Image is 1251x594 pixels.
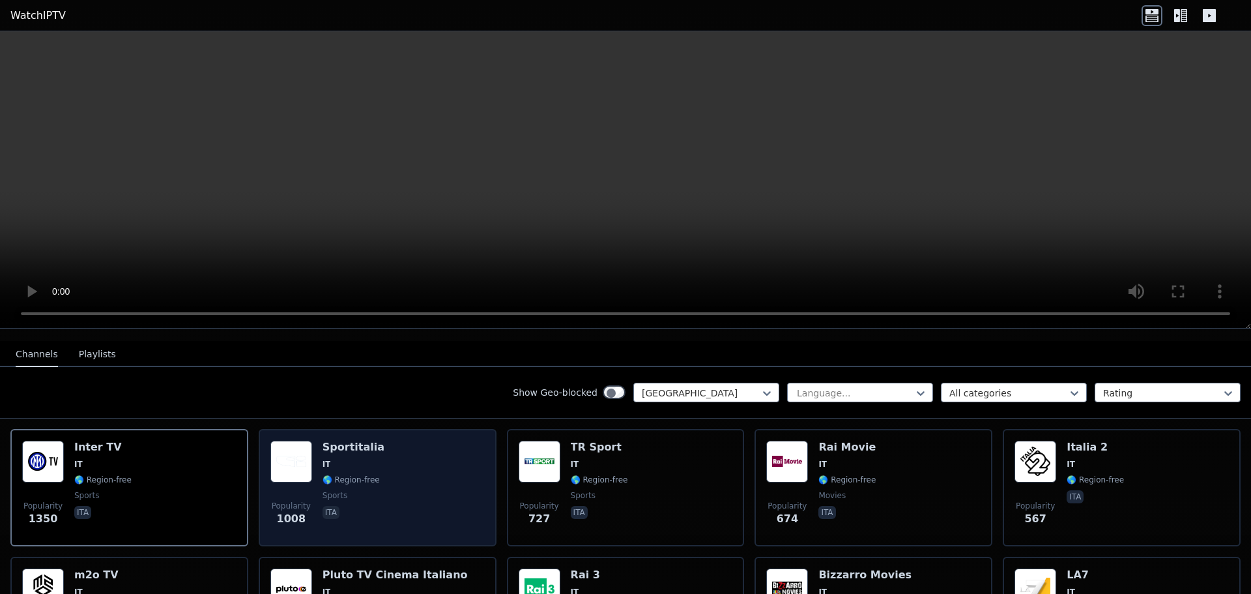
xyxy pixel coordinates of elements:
[16,342,58,367] button: Channels
[513,386,597,399] label: Show Geo-blocked
[272,501,311,511] span: Popularity
[818,475,876,485] span: 🌎 Region-free
[323,475,380,485] span: 🌎 Region-free
[818,459,827,469] span: IT
[270,441,312,483] img: Sportitalia
[818,506,835,519] p: ita
[571,459,579,469] span: IT
[571,441,628,454] h6: TR Sport
[818,441,876,454] h6: Rai Movie
[1067,459,1075,469] span: IT
[1016,501,1055,511] span: Popularity
[766,441,808,483] img: Rai Movie
[74,506,91,519] p: ita
[1067,490,1084,503] p: ita
[571,569,628,582] h6: Rai 3
[323,506,339,519] p: ita
[571,506,588,519] p: ita
[79,342,116,367] button: Playlists
[323,569,468,582] h6: Pluto TV Cinema Italiano
[818,490,846,501] span: movies
[777,511,798,527] span: 674
[277,511,306,527] span: 1008
[768,501,807,511] span: Popularity
[10,8,66,23] a: WatchIPTV
[571,490,596,501] span: sports
[323,441,384,454] h6: Sportitalia
[74,569,132,582] h6: m2o TV
[323,459,331,469] span: IT
[29,511,58,527] span: 1350
[1014,441,1056,483] img: Italia 2
[571,475,628,485] span: 🌎 Region-free
[818,569,912,582] h6: Bizzarro Movies
[74,441,132,454] h6: Inter TV
[1067,569,1124,582] h6: LA7
[323,490,347,501] span: sports
[74,490,99,501] span: sports
[519,441,560,483] img: TR Sport
[1067,441,1124,454] h6: Italia 2
[74,459,83,469] span: IT
[23,501,63,511] span: Popularity
[1024,511,1046,527] span: 567
[74,475,132,485] span: 🌎 Region-free
[520,501,559,511] span: Popularity
[528,511,550,527] span: 727
[22,441,64,483] img: Inter TV
[1067,475,1124,485] span: 🌎 Region-free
